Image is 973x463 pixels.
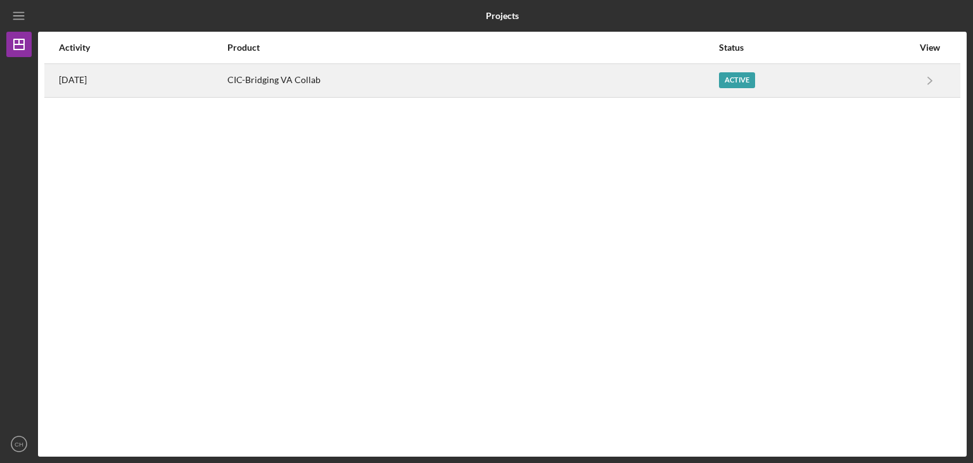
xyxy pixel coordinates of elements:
div: Status [719,42,913,53]
time: 2025-08-18 14:23 [59,75,87,85]
text: CH [15,441,23,448]
div: Activity [59,42,226,53]
b: Projects [486,11,519,21]
div: Product [227,42,718,53]
div: CIC-Bridging VA Collab [227,65,718,96]
button: CH [6,431,32,457]
div: View [914,42,946,53]
div: Active [719,72,755,88]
